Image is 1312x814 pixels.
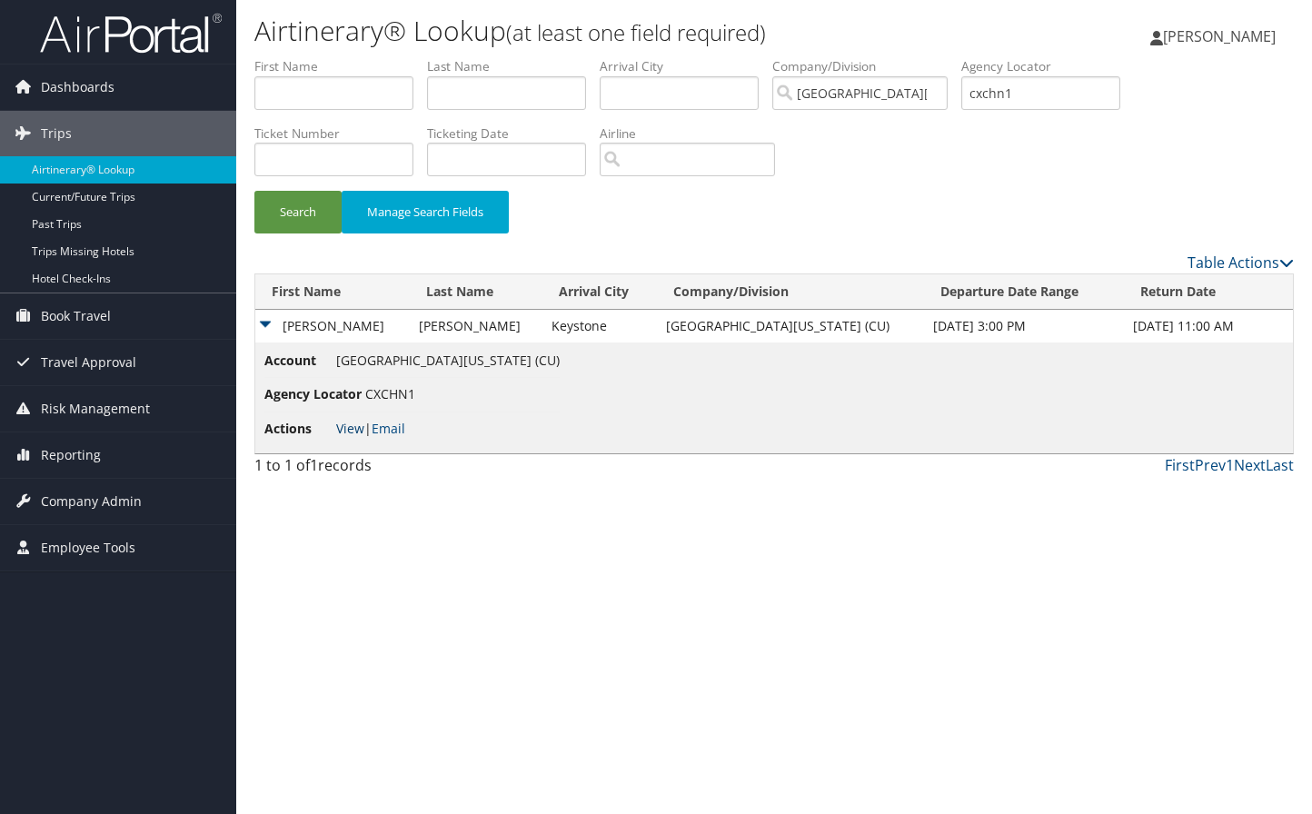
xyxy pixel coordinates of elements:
[410,274,542,310] th: Last Name: activate to sort column ascending
[1165,455,1195,475] a: First
[41,479,142,524] span: Company Admin
[542,274,656,310] th: Arrival City: activate to sort column ascending
[506,17,766,47] small: (at least one field required)
[542,310,656,342] td: Keystone
[600,57,772,75] label: Arrival City
[41,386,150,432] span: Risk Management
[41,293,111,339] span: Book Travel
[254,124,427,143] label: Ticket Number
[410,310,542,342] td: [PERSON_NAME]
[427,57,600,75] label: Last Name
[1124,274,1293,310] th: Return Date: activate to sort column ascending
[264,419,333,439] span: Actions
[924,274,1124,310] th: Departure Date Range: activate to sort column ascending
[1150,9,1294,64] a: [PERSON_NAME]
[254,454,494,485] div: 1 to 1 of records
[264,384,362,404] span: Agency Locator
[264,351,333,371] span: Account
[1226,455,1234,475] a: 1
[41,340,136,385] span: Travel Approval
[336,352,560,369] span: [GEOGRAPHIC_DATA][US_STATE] (CU)
[772,57,961,75] label: Company/Division
[254,12,948,50] h1: Airtinerary® Lookup
[254,191,342,233] button: Search
[924,310,1124,342] td: [DATE] 3:00 PM
[41,525,135,571] span: Employee Tools
[41,111,72,156] span: Trips
[254,57,427,75] label: First Name
[255,274,410,310] th: First Name: activate to sort column ascending
[336,420,405,437] span: |
[657,274,924,310] th: Company/Division
[310,455,318,475] span: 1
[961,57,1134,75] label: Agency Locator
[600,124,789,143] label: Airline
[372,420,405,437] a: Email
[1188,253,1294,273] a: Table Actions
[427,124,600,143] label: Ticketing Date
[41,65,114,110] span: Dashboards
[342,191,509,233] button: Manage Search Fields
[40,12,222,55] img: airportal-logo.png
[657,310,924,342] td: [GEOGRAPHIC_DATA][US_STATE] (CU)
[1163,26,1276,46] span: [PERSON_NAME]
[1266,455,1294,475] a: Last
[1234,455,1266,475] a: Next
[1124,310,1293,342] td: [DATE] 11:00 AM
[365,385,415,402] span: CXCHN1
[1195,455,1226,475] a: Prev
[255,310,410,342] td: [PERSON_NAME]
[336,420,364,437] a: View
[41,432,101,478] span: Reporting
